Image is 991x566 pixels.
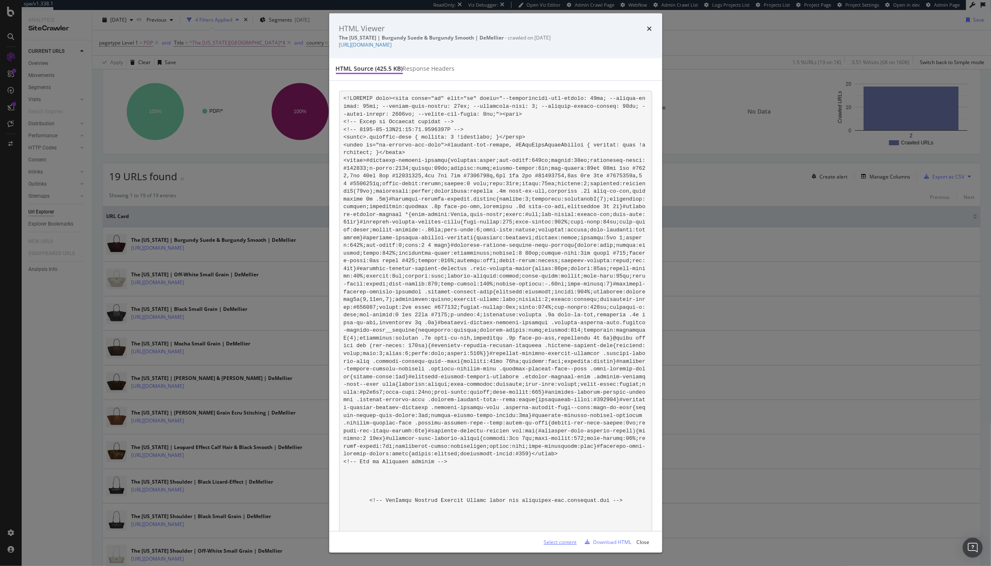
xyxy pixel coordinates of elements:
[339,23,385,34] div: HTML Viewer
[339,41,392,48] a: [URL][DOMAIN_NAME]
[647,23,652,34] div: times
[594,539,632,546] div: Download HTML
[339,34,504,41] strong: The [US_STATE] | Burgundy Suede & Burgundy Smooth | DeMellier
[339,34,652,41] div: - crawled on [DATE]
[336,65,403,73] div: HTML source (425.5 KB)
[579,538,634,546] button: Download HTML
[329,13,662,553] div: modal
[535,538,579,546] button: Select content
[963,538,983,558] div: Open Intercom Messenger
[637,539,650,546] div: Close
[403,65,455,73] div: Response Headers
[634,538,652,546] button: Close
[544,539,577,546] div: Select content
